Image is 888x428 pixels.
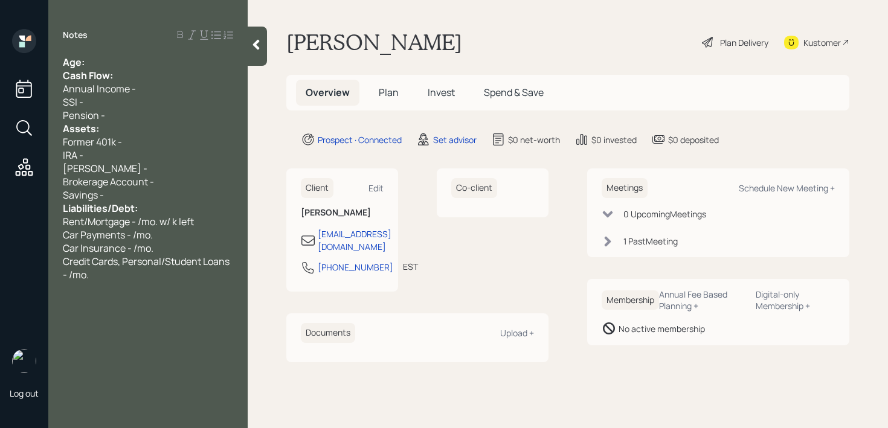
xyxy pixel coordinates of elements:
[63,188,104,202] span: Savings -
[668,133,719,146] div: $0 deposited
[63,29,88,41] label: Notes
[379,86,399,99] span: Plan
[428,86,455,99] span: Invest
[318,261,393,273] div: [PHONE_NUMBER]
[619,322,705,335] div: No active membership
[623,208,706,220] div: 0 Upcoming Meeting s
[368,182,384,194] div: Edit
[318,133,402,146] div: Prospect · Connected
[12,349,36,373] img: retirable_logo.png
[451,178,497,198] h6: Co-client
[659,289,746,311] div: Annual Fee Based Planning +
[63,215,194,228] span: Rent/Mortgage - /mo. w/ k left
[10,388,39,399] div: Log out
[500,327,534,339] div: Upload +
[318,228,391,253] div: [EMAIL_ADDRESS][DOMAIN_NAME]
[63,241,153,255] span: Car Insurance - /mo.
[508,133,560,146] div: $0 net-worth
[403,260,418,273] div: EST
[63,202,138,215] span: Liabilities/Debt:
[739,182,835,194] div: Schedule New Meeting +
[63,228,153,241] span: Car Payments - /mo.
[63,122,99,135] span: Assets:
[602,178,648,198] h6: Meetings
[63,69,113,82] span: Cash Flow:
[63,82,136,95] span: Annual Income -
[433,133,477,146] div: Set advisor
[63,109,105,122] span: Pension -
[306,86,350,99] span: Overview
[63,149,83,162] span: IRA -
[623,235,678,248] div: 1 Past Meeting
[63,135,122,149] span: Former 401k -
[803,36,841,49] div: Kustomer
[720,36,768,49] div: Plan Delivery
[301,323,355,343] h6: Documents
[756,289,835,311] div: Digital-only Membership +
[63,56,85,69] span: Age:
[301,178,333,198] h6: Client
[63,175,154,188] span: Brokerage Account -
[63,95,83,109] span: SSI -
[286,29,462,56] h1: [PERSON_NAME]
[63,255,231,281] span: Credit Cards, Personal/Student Loans - /mo.
[602,290,659,310] h6: Membership
[301,208,384,218] h6: [PERSON_NAME]
[63,162,147,175] span: [PERSON_NAME] -
[591,133,637,146] div: $0 invested
[484,86,544,99] span: Spend & Save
